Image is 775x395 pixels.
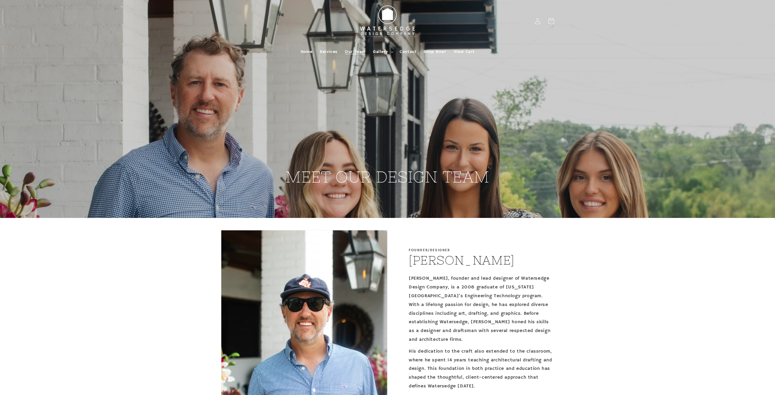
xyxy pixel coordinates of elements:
[369,45,396,58] summary: Gallery
[396,45,420,58] a: Contact
[409,252,515,268] h2: [PERSON_NAME]
[409,274,554,344] p: [PERSON_NAME], founder and lead designer of Watersedge Design Company, is a 2006 graduate of [US_...
[420,45,450,58] a: Shop Now!
[424,49,446,54] span: Shop Now!
[354,2,421,40] img: Watersedge Design Co
[341,45,369,58] a: Our Team
[373,49,388,54] span: Gallery
[409,248,450,252] p: Founder/Designer
[345,49,366,54] span: Our Team
[285,31,490,187] h2: MEET OUR DESIGN TEAM
[301,49,312,54] span: Home
[450,45,478,58] a: View Cart
[320,49,338,54] span: Services
[454,49,474,54] span: View Cart
[400,49,416,54] span: Contact
[409,347,554,391] p: His dedication to the craft also extended to the classroom, where he spent 14 years teaching arch...
[316,45,341,58] a: Services
[297,45,316,58] a: Home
